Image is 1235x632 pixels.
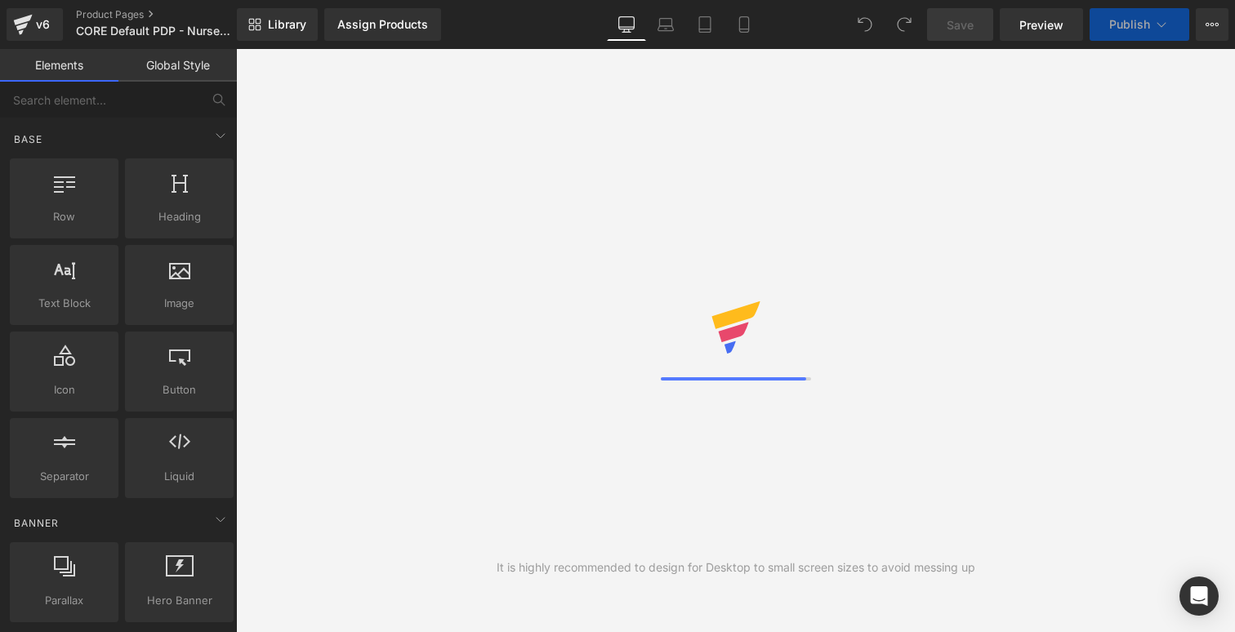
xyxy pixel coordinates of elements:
span: Separator [15,468,114,485]
span: Banner [12,515,60,531]
span: Image [130,295,229,312]
div: Open Intercom Messenger [1179,576,1219,616]
button: Undo [849,8,881,41]
div: Assign Products [337,18,428,31]
a: Mobile [725,8,764,41]
span: Preview [1019,16,1063,33]
a: Global Style [118,49,237,82]
button: More [1196,8,1228,41]
div: v6 [33,14,53,35]
span: Text Block [15,295,114,312]
div: It is highly recommended to design for Desktop to small screen sizes to avoid messing up [497,559,975,576]
a: Preview [1000,8,1083,41]
span: Parallax [15,592,114,609]
span: Button [130,381,229,398]
a: New Library [237,8,318,41]
span: Heading [130,208,229,225]
span: Save [947,16,974,33]
span: Hero Banner [130,592,229,609]
span: Liquid [130,468,229,485]
span: Row [15,208,114,225]
a: Laptop [646,8,685,41]
span: Publish [1109,18,1150,31]
button: Redo [888,8,921,41]
a: Tablet [685,8,725,41]
a: v6 [7,8,63,41]
span: Library [268,17,306,32]
a: Desktop [607,8,646,41]
span: Base [12,131,44,147]
span: CORE Default PDP - Nurse Yard - CORE Compression Socks [76,24,233,38]
button: Publish [1090,8,1189,41]
span: Icon [15,381,114,398]
a: Product Pages [76,8,264,21]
